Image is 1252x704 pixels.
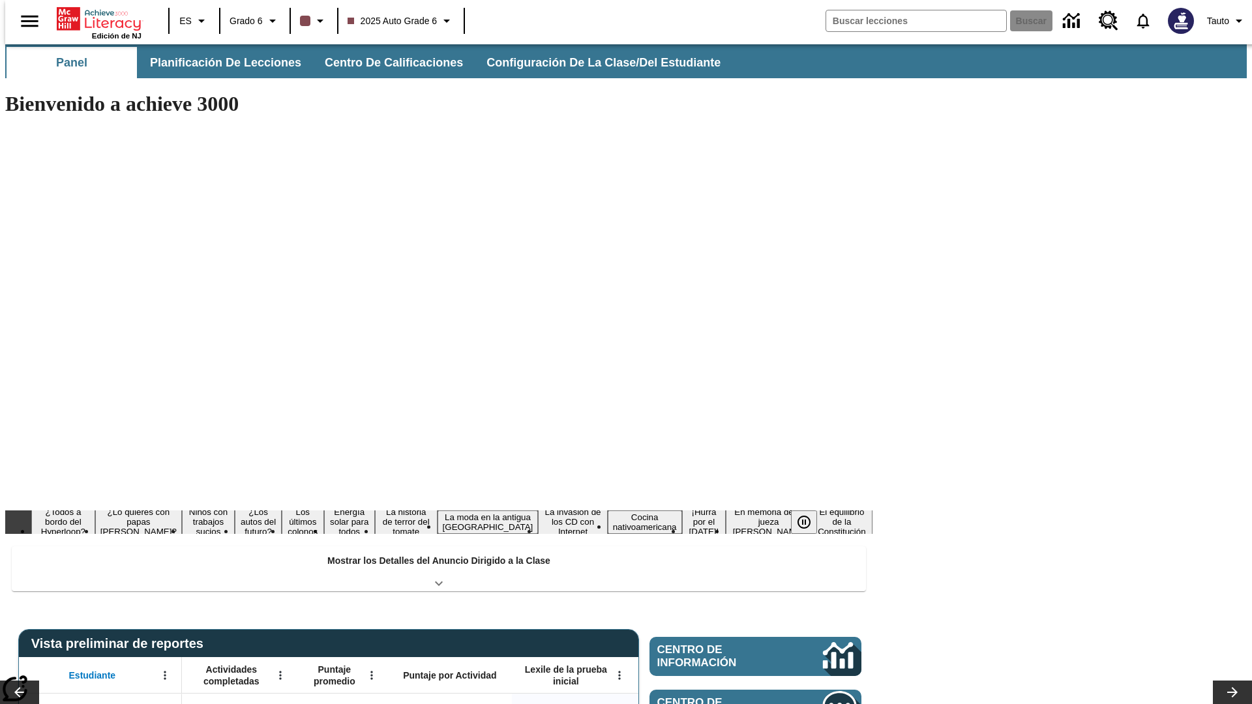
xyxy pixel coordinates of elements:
button: Panel [7,47,137,78]
button: Abrir menú [610,666,629,685]
img: Avatar [1168,8,1194,34]
span: Grado 6 [230,14,263,28]
button: Diapositiva 4 ¿Los autos del futuro? [235,505,282,538]
a: Notificaciones [1126,4,1160,38]
span: Centro de calificaciones [325,55,463,70]
button: Diapositiva 5 Los últimos colonos [282,505,323,538]
button: Diapositiva 2 ¿Lo quieres con papas fritas? [95,505,182,538]
span: Estudiante [69,669,116,681]
p: Mostrar los Detalles del Anuncio Dirigido a la Clase [327,554,550,568]
button: Abrir menú [362,666,381,685]
span: Puntaje por Actividad [403,669,496,681]
div: Subbarra de navegación [5,44,1247,78]
button: Abrir menú [155,666,175,685]
button: Centro de calificaciones [314,47,473,78]
span: Actividades completadas [188,664,275,687]
span: ES [179,14,192,28]
span: Configuración de la clase/del estudiante [486,55,721,70]
h1: Bienvenido a achieve 3000 [5,92,872,116]
input: Buscar campo [826,10,1006,31]
button: El color de la clase es café oscuro. Cambiar el color de la clase. [295,9,333,33]
div: Subbarra de navegación [5,47,732,78]
button: Diapositiva 7 La historia de terror del tomate [375,505,438,538]
button: Diapositiva 8 La moda en la antigua Roma [438,510,539,534]
span: Lexile de la prueba inicial [518,664,614,687]
button: Diapositiva 3 Niños con trabajos sucios [182,505,235,538]
a: Portada [57,6,142,32]
div: Pausar [791,510,830,534]
span: Puntaje promedio [303,664,366,687]
span: Edición de NJ [92,32,142,40]
span: Vista preliminar de reportes [31,636,210,651]
div: Portada [57,5,142,40]
span: Centro de información [657,643,779,669]
a: Centro de recursos, Se abrirá en una pestaña nueva. [1091,3,1126,38]
span: Panel [56,55,87,70]
span: 2025 Auto Grade 6 [348,14,438,28]
button: Diapositiva 1 ¿Todos a bordo del Hyperloop? [31,505,95,538]
button: Diapositiva 11 ¡Hurra por el Día de la Constitución! [682,505,726,538]
button: Escoja un nuevo avatar [1160,4,1202,38]
button: Abrir menú [271,666,290,685]
button: Configuración de la clase/del estudiante [476,47,731,78]
span: Planificación de lecciones [150,55,301,70]
button: Diapositiva 13 El equilibrio de la Constitución [811,505,872,538]
button: Abrir el menú lateral [10,2,49,40]
button: Carrusel de lecciones, seguir [1213,681,1252,704]
a: Centro de información [649,637,861,676]
button: Diapositiva 10 Cocina nativoamericana [608,510,682,534]
div: Mostrar los Detalles del Anuncio Dirigido a la Clase [12,546,866,591]
button: Planificación de lecciones [140,47,312,78]
button: Lenguaje: ES, Selecciona un idioma [173,9,215,33]
button: Clase: 2025 Auto Grade 6, Selecciona una clase [342,9,460,33]
button: Diapositiva 9 La invasión de los CD con Internet [538,505,607,538]
button: Perfil/Configuración [1202,9,1252,33]
a: Centro de información [1055,3,1091,39]
span: Tauto [1207,14,1229,28]
button: Pausar [791,510,817,534]
button: Diapositiva 6 Energía solar para todos [324,505,375,538]
button: Grado: Grado 6, Elige un grado [224,9,286,33]
button: Diapositiva 12 En memoria de la jueza O'Connor [726,505,811,538]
